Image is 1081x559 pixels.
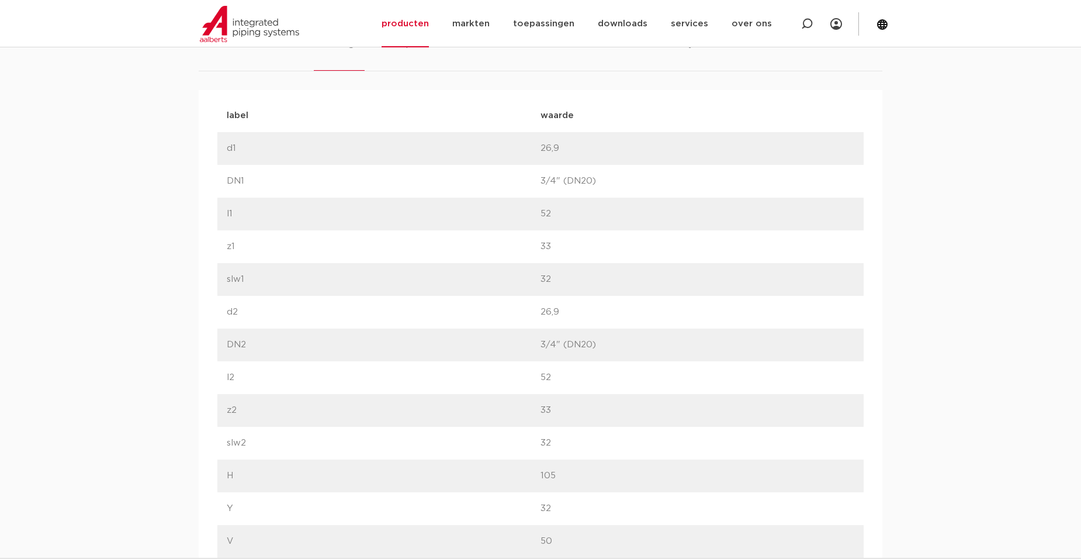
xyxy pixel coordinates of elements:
[731,37,767,71] li: verwant
[540,174,854,188] p: 3/4" (DN20)
[227,207,540,221] p: l1
[540,403,854,417] p: 33
[227,469,540,483] p: H
[227,142,540,156] p: d1
[540,142,854,156] p: 26,9
[227,502,540,516] p: Y
[540,436,854,450] p: 32
[227,403,540,417] p: z2
[493,37,540,71] li: downloads
[637,37,694,71] li: sustainability
[540,109,854,123] p: waarde
[578,37,600,71] li: ETIM
[540,240,854,254] p: 33
[227,371,540,385] p: l2
[540,338,854,352] p: 3/4" (DN20)
[540,534,854,548] p: 50
[540,469,854,483] p: 105
[227,174,540,188] p: DN1
[402,37,455,71] li: specificaties
[314,37,365,71] li: afmetingen
[227,305,540,319] p: d2
[540,305,854,319] p: 26,9
[540,207,854,221] p: 52
[227,534,540,548] p: V
[540,371,854,385] p: 52
[227,272,540,287] p: slw1
[227,436,540,450] p: slw2
[227,240,540,254] p: z1
[227,109,540,123] p: label
[540,502,854,516] p: 32
[540,272,854,287] p: 32
[227,338,540,352] p: DN2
